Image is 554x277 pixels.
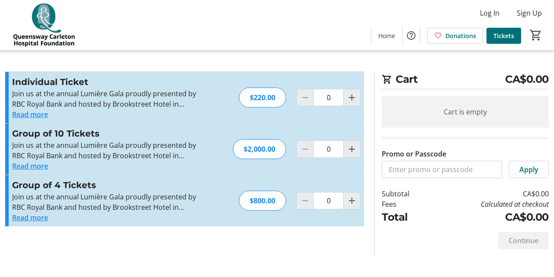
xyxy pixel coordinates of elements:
[313,192,344,209] input: Group of 4 Tickets Quantity
[344,141,360,157] button: Increment by one
[12,161,48,171] button: Read more
[382,189,430,199] td: Subtotal
[480,8,499,18] span: Log In
[239,191,286,211] div: $800.00
[430,189,549,199] td: CA$0.00
[12,179,201,192] h3: Group of 4 Tickets
[12,88,201,109] p: Join us at the annual Lumière Gala proudly presented by RBC Royal Bank and hosted by Brookstreet ...
[12,109,48,120] button: Read more
[313,140,344,158] input: Group of 10 Tickets Quantity
[382,72,549,89] h2: Cart
[382,209,430,225] td: Total
[486,28,521,44] a: Tickets
[430,199,549,209] td: Calculated at checkout
[12,140,201,161] p: Join us at the annual Lumière Gala proudly presented by RBC Royal Bank and hosted by Brookstreet ...
[509,161,549,178] button: Apply
[5,3,82,47] img: QCH Foundation's Logo
[313,89,344,106] input: Individual Ticket Quantity
[382,149,446,159] label: Promo or Passcode
[382,161,502,178] input: Enter promo or passcode
[445,31,476,40] span: Donations
[344,89,360,106] button: Increment by one
[427,28,483,44] a: Donations
[519,164,538,175] span: Apply
[12,192,201,212] p: Join us at the annual Lumière Gala proudly presented by RBC Royal Bank and hosted by Brookstreet ...
[378,31,395,40] span: Home
[233,139,286,159] div: $2,000.00
[517,8,542,18] span: Sign Up
[505,72,549,87] span: CA$0.00
[239,88,286,108] div: $220.00
[430,209,549,225] td: CA$0.00
[403,27,420,44] button: Help
[344,192,360,209] button: Increment by one
[12,75,201,88] h3: Individual Ticket
[510,6,549,20] button: Sign Up
[528,27,544,43] button: Cart
[493,31,514,40] span: Tickets
[382,96,549,127] div: Cart is empty
[371,28,402,44] a: Home
[12,212,48,223] button: Read more
[12,127,201,140] h3: Group of 10 Tickets
[382,199,430,209] td: Fees
[473,6,506,20] button: Log In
